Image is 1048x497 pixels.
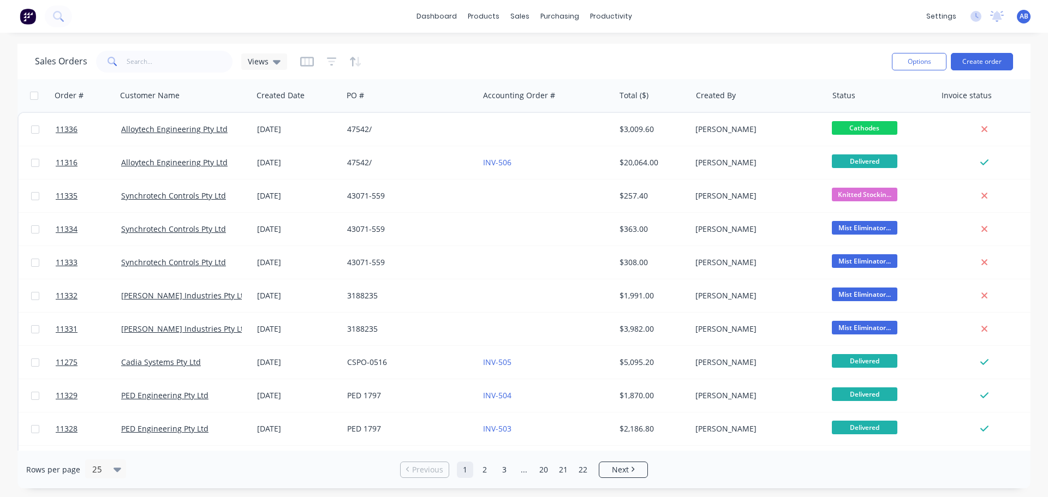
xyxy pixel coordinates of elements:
[35,56,87,67] h1: Sales Orders
[696,90,736,101] div: Created By
[832,321,897,334] span: Mist Eliminator...
[477,462,493,478] a: Page 2
[620,357,683,368] div: $5,095.20
[56,113,121,146] a: 11336
[257,90,305,101] div: Created Date
[695,190,817,201] div: [PERSON_NAME]
[620,157,683,168] div: $20,064.00
[56,423,78,434] span: 11328
[535,8,585,25] div: purchasing
[695,290,817,301] div: [PERSON_NAME]
[257,290,338,301] div: [DATE]
[56,279,121,312] a: 11332
[832,387,897,401] span: Delivered
[257,357,338,368] div: [DATE]
[599,464,647,475] a: Next page
[620,423,683,434] div: $2,186.80
[462,8,505,25] div: products
[347,157,468,168] div: 47542/
[121,357,201,367] a: Cadia Systems Pty Ltd
[121,257,226,267] a: Synchrotech Controls Pty Ltd
[695,124,817,135] div: [PERSON_NAME]
[257,257,338,268] div: [DATE]
[396,462,652,478] ul: Pagination
[1020,11,1028,21] span: AB
[695,390,817,401] div: [PERSON_NAME]
[56,224,78,235] span: 11334
[121,124,228,134] a: Alloytech Engineering Pty Ltd
[121,423,209,434] a: PED Engineering Pty Ltd
[921,8,962,25] div: settings
[248,56,269,67] span: Views
[56,146,121,179] a: 11316
[56,357,78,368] span: 11275
[56,213,121,245] a: 11334
[257,224,338,235] div: [DATE]
[695,357,817,368] div: [PERSON_NAME]
[695,423,817,434] div: [PERSON_NAME]
[347,357,468,368] div: CSPO-0516
[56,179,121,212] a: 11335
[121,224,226,234] a: Synchrotech Controls Pty Ltd
[121,290,248,301] a: [PERSON_NAME] Industries Pty Ltd
[347,390,468,401] div: PED 1797
[56,346,121,379] a: 11275
[832,121,897,135] span: Cathodes
[483,357,511,367] a: INV-505
[411,8,462,25] a: dashboard
[121,324,248,334] a: [PERSON_NAME] Industries Pty Ltd
[257,324,338,334] div: [DATE]
[56,124,78,135] span: 11336
[620,290,683,301] div: $1,991.00
[127,51,233,73] input: Search...
[56,290,78,301] span: 11332
[620,324,683,334] div: $3,982.00
[121,190,226,201] a: Synchrotech Controls Pty Ltd
[620,224,683,235] div: $363.00
[347,190,468,201] div: 43071-559
[832,421,897,434] span: Delivered
[257,190,338,201] div: [DATE]
[347,290,468,301] div: 3188235
[121,157,228,167] a: Alloytech Engineering Pty Ltd
[56,324,78,334] span: 11331
[892,53,946,70] button: Options
[942,90,992,101] div: Invoice status
[695,257,817,268] div: [PERSON_NAME]
[56,257,78,268] span: 11333
[347,257,468,268] div: 43071-559
[555,462,571,478] a: Page 21
[620,390,683,401] div: $1,870.00
[483,90,555,101] div: Accounting Order #
[56,246,121,279] a: 11333
[516,462,532,478] a: Jump forward
[505,8,535,25] div: sales
[56,313,121,345] a: 11331
[457,462,473,478] a: Page 1 is your current page
[120,90,180,101] div: Customer Name
[620,124,683,135] div: $3,009.60
[257,157,338,168] div: [DATE]
[401,464,449,475] a: Previous page
[695,224,817,235] div: [PERSON_NAME]
[56,190,78,201] span: 11335
[347,124,468,135] div: 47542/
[832,288,897,301] span: Mist Eliminator...
[56,157,78,168] span: 11316
[257,124,338,135] div: [DATE]
[535,462,552,478] a: Page 20
[832,254,897,268] span: Mist Eliminator...
[612,464,629,475] span: Next
[832,154,897,168] span: Delivered
[56,379,121,412] a: 11329
[20,8,36,25] img: Factory
[832,221,897,235] span: Mist Eliminator...
[121,390,209,400] a: PED Engineering Pty Ltd
[575,462,591,478] a: Page 22
[620,257,683,268] div: $308.00
[257,423,338,434] div: [DATE]
[412,464,443,475] span: Previous
[832,90,855,101] div: Status
[347,224,468,235] div: 43071-559
[951,53,1013,70] button: Create order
